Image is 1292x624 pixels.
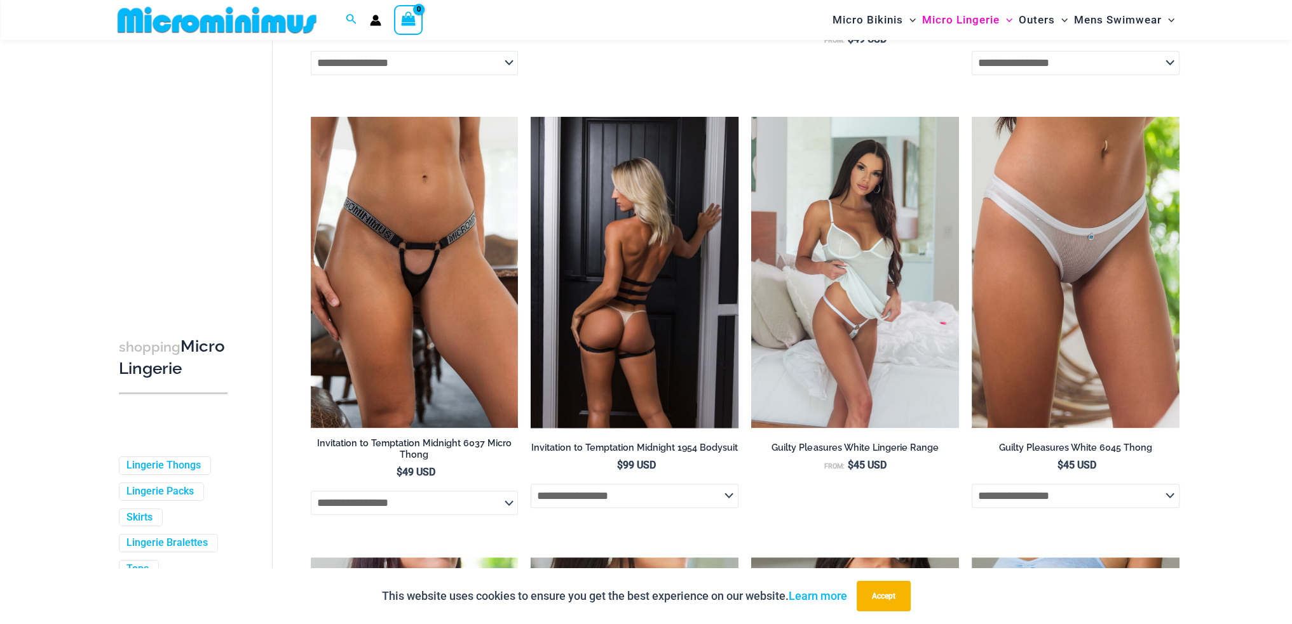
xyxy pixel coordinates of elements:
[1000,4,1012,36] span: Menu Toggle
[1016,4,1071,36] a: OutersMenu ToggleMenu Toggle
[126,459,201,472] a: Lingerie Thongs
[972,117,1180,428] a: Guilty Pleasures White 6045 Thong 01Guilty Pleasures White 1045 Bra 6045 Thong 06Guilty Pleasures...
[119,336,228,380] h3: Micro Lingerie
[311,437,519,466] a: Invitation to Temptation Midnight 6037 Micro Thong
[370,15,381,26] a: Account icon link
[919,4,1016,36] a: Micro LingerieMenu ToggleMenu Toggle
[1057,459,1063,471] span: $
[751,442,959,454] h2: Guilty Pleasures White Lingerie Range
[531,442,738,454] h2: Invitation to Temptation Midnight 1954 Bodysuit
[119,339,180,355] span: shopping
[311,117,519,428] a: Invitation to Temptation Midnight Thong 1954 01Invitation to Temptation Midnight Thong 1954 02Inv...
[531,117,738,428] img: Invitation to Temptation Midnight 1954 Bodysuit 04
[617,459,656,471] bdi: 99 USD
[1074,4,1162,36] span: Mens Swimwear
[126,562,149,576] a: Tops
[311,437,519,461] h2: Invitation to Temptation Midnight 6037 Micro Thong
[1057,459,1096,471] bdi: 45 USD
[126,485,194,498] a: Lingerie Packs
[112,6,322,34] img: MM SHOP LOGO FLAT
[1055,4,1068,36] span: Menu Toggle
[751,117,959,428] img: Guilty Pleasures White 1260 Slip 689 Micro 02
[397,466,402,478] span: $
[922,4,1000,36] span: Micro Lingerie
[1162,4,1174,36] span: Menu Toggle
[1071,4,1178,36] a: Mens SwimwearMenu ToggleMenu Toggle
[394,5,423,34] a: View Shopping Cart, empty
[126,511,153,524] a: Skirts
[789,589,847,602] a: Learn more
[824,36,844,44] span: From:
[126,537,208,550] a: Lingerie Bralettes
[847,459,853,471] span: $
[346,12,357,28] a: Search icon link
[751,442,959,458] a: Guilty Pleasures White Lingerie Range
[972,442,1180,454] h2: Guilty Pleasures White 6045 Thong
[382,587,847,606] p: This website uses cookies to ensure you get the best experience on our website.
[119,43,233,296] iframe: TrustedSite Certified
[397,466,435,478] bdi: 49 USD
[824,462,844,470] span: From:
[531,117,738,428] a: Invitation to Temptation Midnight 1954 Bodysuit 01Invitation to Temptation Midnight 1954 Bodysuit...
[531,442,738,458] a: Invitation to Temptation Midnight 1954 Bodysuit
[751,117,959,428] a: Guilty Pleasures White 1260 Slip 689 Micro 02Guilty Pleasures White 1260 Slip 689 Micro 06Guilty ...
[972,117,1180,428] img: Guilty Pleasures White 6045 Thong 01
[847,459,886,471] bdi: 45 USD
[903,4,916,36] span: Menu Toggle
[827,2,1180,38] nav: Site Navigation
[833,4,903,36] span: Micro Bikinis
[311,117,519,428] img: Invitation to Temptation Midnight Thong 1954 01
[857,581,911,611] button: Accept
[972,442,1180,458] a: Guilty Pleasures White 6045 Thong
[617,459,623,471] span: $
[1019,4,1055,36] span: Outers
[829,4,919,36] a: Micro BikinisMenu ToggleMenu Toggle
